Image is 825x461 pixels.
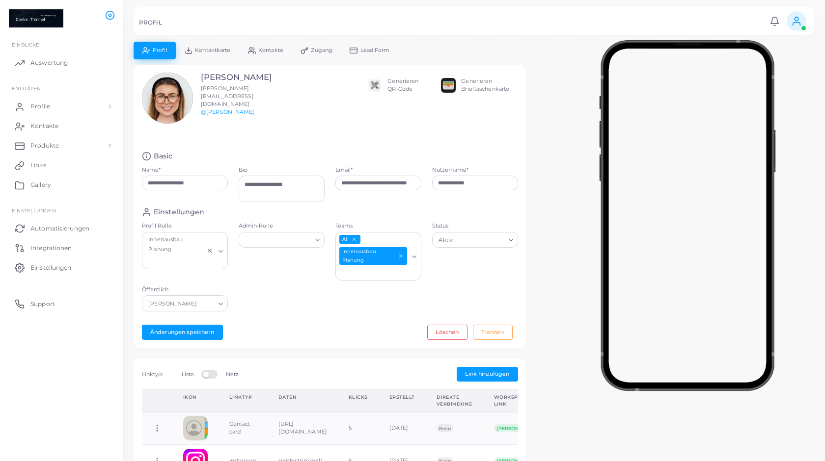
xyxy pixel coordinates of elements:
[437,424,453,432] span: Nein
[142,390,172,412] th: Action
[7,238,115,257] a: Integrationen
[183,416,208,440] img: contactcard.png
[494,424,541,432] span: [PERSON_NAME]
[30,161,46,170] span: Links
[258,48,283,53] span: Kontakte
[339,235,360,244] span: All
[12,85,41,91] span: ENTITÄTEN
[7,294,115,313] a: Support
[441,78,456,93] img: apple-wallet.png
[199,298,214,309] input: Search for option
[30,141,59,150] span: Produkte
[311,48,332,53] span: Zugang
[599,40,775,391] img: phone-mock.b55596b7.png
[7,116,115,136] a: Kontakte
[335,166,353,174] label: Email
[239,232,325,248] div: Search for option
[201,108,255,115] a: @[PERSON_NAME]
[335,222,421,230] label: Teams
[389,394,415,401] div: Erstellt
[30,224,89,233] span: Automatisierungen
[397,253,404,259] button: Deselect Innenausbau Planung
[494,394,541,407] div: Workspace link
[182,371,194,379] label: Liste
[30,58,68,67] span: Auswertung
[432,166,468,174] label: Nutzername
[7,257,115,277] a: Einstellungen
[30,180,51,189] span: Gallery
[387,77,418,93] div: Generieren QR-Code
[142,222,228,230] label: Profil Rolle
[432,222,518,230] label: Status
[30,122,58,130] span: Kontakte
[455,234,505,245] input: Search for option
[142,295,228,311] div: Search for option
[339,247,407,265] span: Innenausbau Planung
[30,263,71,272] span: Einstellungen
[142,371,163,378] span: Linktyp:
[30,300,55,308] span: Support
[437,394,472,407] div: Direkte Verbindung
[226,371,239,379] label: Netz
[432,232,518,248] div: Search for option
[7,97,115,116] a: Profile
[30,102,50,111] span: Profile
[7,218,115,238] a: Automatisierungen
[268,412,338,445] td: [URL][DOMAIN_NAME]
[7,175,115,195] a: Gallery
[195,48,230,53] span: Kontaktkarte
[147,235,203,255] span: Innenausbau Planung
[367,78,382,93] img: qr2.png
[206,247,213,255] button: Clear Selected
[142,166,161,174] label: Name
[335,232,421,281] div: Search for option
[142,232,228,270] div: Search for option
[12,207,55,213] span: Einstellungen
[360,48,390,53] span: Lead Form
[461,77,509,93] div: Generieren Brieftaschenkarte
[338,412,379,445] td: 5
[153,48,167,53] span: Profil
[349,394,368,401] div: Klicks
[12,42,39,48] span: EINBLICKE
[229,394,257,401] div: Linktyp
[201,73,292,82] h3: [PERSON_NAME]
[142,286,228,294] label: Öffentlich
[239,166,325,174] label: Bio
[351,236,357,243] button: Deselect All
[7,155,115,175] a: Links
[146,256,204,267] input: Search for option
[239,222,325,230] label: Admin-Rolle
[154,152,173,161] h4: Basic
[9,9,63,27] img: logo
[379,412,426,445] td: [DATE]
[142,325,223,339] button: Änderungen speichern
[154,207,204,217] h4: Einstellungen
[7,136,115,155] a: Produkte
[243,234,311,245] input: Search for option
[30,244,72,253] span: Integrationen
[438,235,454,245] span: Aktiv
[183,394,208,401] div: Ikon
[147,299,198,309] span: [PERSON_NAME]
[337,268,408,279] input: Search for option
[7,53,115,73] a: Auswertung
[427,325,467,339] button: Löschen
[201,85,254,107] span: [PERSON_NAME][EMAIL_ADDRESS][DOMAIN_NAME]
[219,412,268,445] td: Contact card
[473,325,513,339] button: Trennen
[465,370,509,377] span: Link hinzufügen
[457,367,518,382] button: Link hinzufügen
[139,19,162,26] h5: PROFIL
[278,394,327,401] div: Daten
